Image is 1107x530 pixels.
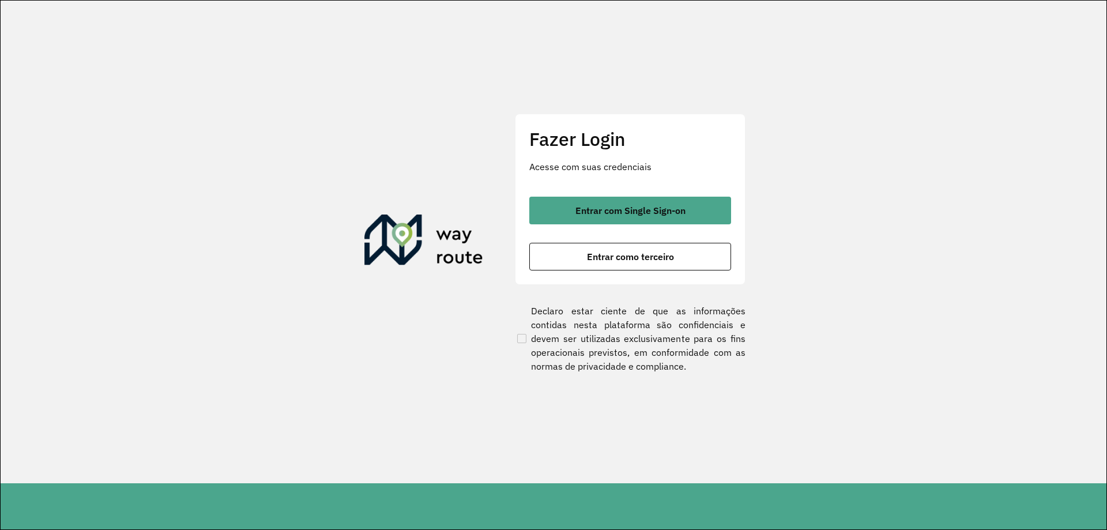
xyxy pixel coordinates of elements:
span: Entrar como terceiro [587,252,674,261]
span: Entrar com Single Sign-on [575,206,686,215]
p: Acesse com suas credenciais [529,160,731,174]
img: Roteirizador AmbevTech [364,215,483,270]
label: Declaro estar ciente de que as informações contidas nesta plataforma são confidenciais e devem se... [515,304,745,373]
button: button [529,197,731,224]
button: button [529,243,731,270]
h2: Fazer Login [529,128,731,150]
